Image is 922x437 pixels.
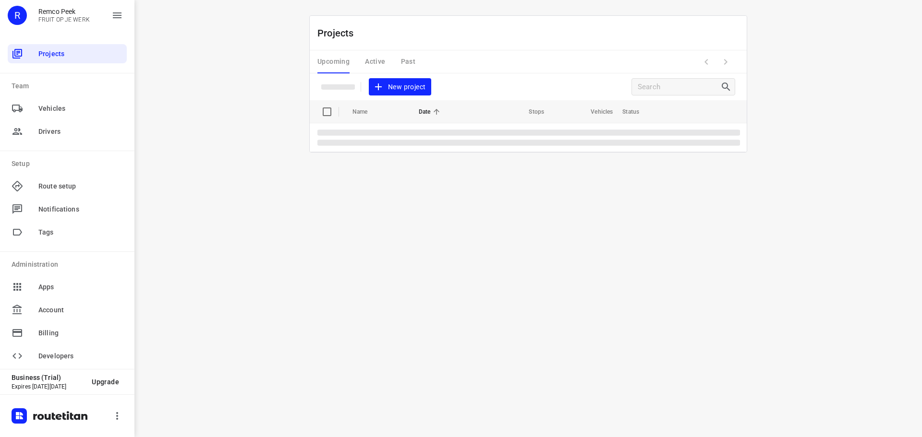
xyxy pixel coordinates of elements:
[92,378,119,386] span: Upgrade
[38,16,90,23] p: FRUIT OP JE WERK
[38,282,123,292] span: Apps
[38,8,90,15] p: Remco Peek
[38,351,123,361] span: Developers
[8,346,127,366] div: Developers
[38,227,123,237] span: Tags
[8,277,127,296] div: Apps
[8,300,127,319] div: Account
[12,383,84,390] p: Expires [DATE][DATE]
[38,181,123,191] span: Route setup
[12,260,127,270] p: Administration
[8,99,127,118] div: Vehicles
[716,52,735,71] span: Next Page
[8,6,27,25] div: R
[38,104,123,114] span: Vehicles
[369,78,431,96] button: New project
[375,81,425,93] span: New project
[8,122,127,141] div: Drivers
[638,80,720,94] input: Search projects
[8,323,127,343] div: Billing
[38,127,123,137] span: Drivers
[8,200,127,219] div: Notifications
[12,159,127,169] p: Setup
[38,328,123,338] span: Billing
[697,52,716,71] span: Previous Page
[317,26,362,40] p: Projects
[622,106,652,118] span: Status
[720,81,735,93] div: Search
[8,223,127,242] div: Tags
[12,81,127,91] p: Team
[38,305,123,315] span: Account
[352,106,380,118] span: Name
[8,177,127,196] div: Route setup
[419,106,443,118] span: Date
[38,204,123,214] span: Notifications
[516,106,544,118] span: Stops
[38,49,123,59] span: Projects
[8,44,127,63] div: Projects
[84,373,127,390] button: Upgrade
[578,106,613,118] span: Vehicles
[12,374,84,381] p: Business (Trial)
